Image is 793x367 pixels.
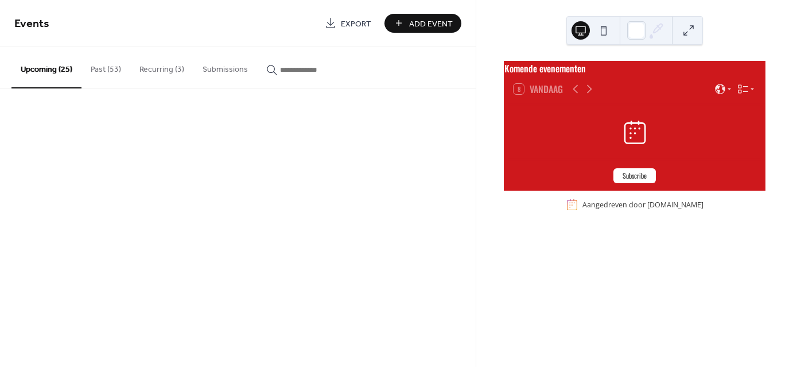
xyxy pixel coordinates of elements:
[130,47,193,87] button: Recurring (3)
[647,200,703,210] a: [DOMAIN_NAME]
[193,47,257,87] button: Submissions
[316,14,380,33] a: Export
[11,47,81,88] button: Upcoming (25)
[384,14,461,33] button: Add Event
[14,13,49,35] span: Events
[341,18,371,30] span: Export
[81,47,130,87] button: Past (53)
[582,200,703,210] div: Aangedreven door
[504,61,765,75] div: Komende evenementen
[409,18,453,30] span: Add Event
[613,168,656,183] button: Subscribe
